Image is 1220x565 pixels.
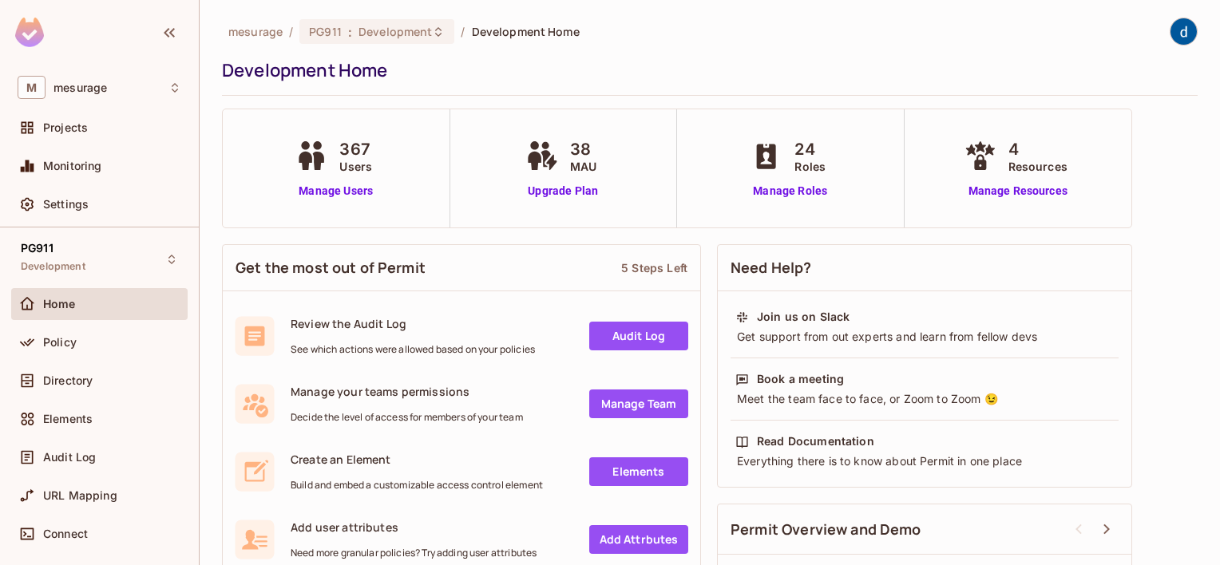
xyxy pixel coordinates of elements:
[291,452,543,467] span: Create an Element
[472,24,580,39] span: Development Home
[21,260,85,273] span: Development
[43,198,89,211] span: Settings
[570,137,596,161] span: 38
[757,371,844,387] div: Book a meeting
[43,160,102,172] span: Monitoring
[309,24,342,39] span: PG911
[570,158,596,175] span: MAU
[291,547,537,559] span: Need more granular policies? Try adding user attributes
[43,489,117,502] span: URL Mapping
[289,24,293,39] li: /
[358,24,432,39] span: Development
[21,242,53,255] span: PG911
[461,24,465,39] li: /
[794,137,826,161] span: 24
[291,479,543,492] span: Build and embed a customizable access control element
[236,258,426,278] span: Get the most out of Permit
[222,58,1190,82] div: Development Home
[291,343,535,356] span: See which actions were allowed based on your policies
[43,336,77,349] span: Policy
[18,76,46,99] span: M
[291,411,523,424] span: Decide the level of access for members of your team
[757,433,874,449] div: Read Documentation
[735,329,1114,345] div: Get support from out experts and learn from fellow devs
[53,81,107,94] span: Workspace: mesurage
[1008,158,1067,175] span: Resources
[43,298,76,310] span: Home
[735,391,1114,407] div: Meet the team face to face, or Zoom to Zoom 😉
[731,258,812,278] span: Need Help?
[339,158,372,175] span: Users
[43,527,88,540] span: Connect
[621,260,687,275] div: 5 Steps Left
[731,520,921,539] span: Permit Overview and Demo
[43,451,96,464] span: Audit Log
[43,121,88,134] span: Projects
[757,309,850,325] div: Join us on Slack
[1170,18,1197,45] img: dev 911gcl
[1008,137,1067,161] span: 4
[43,413,93,425] span: Elements
[43,374,93,387] span: Directory
[589,389,688,418] a: Manage Team
[589,457,688,486] a: Elements
[589,322,688,350] a: Audit Log
[228,24,283,39] span: the active workspace
[291,384,523,399] span: Manage your teams permissions
[794,158,826,175] span: Roles
[589,525,688,554] a: Add Attrbutes
[522,183,604,200] a: Upgrade Plan
[291,520,537,535] span: Add user attributes
[735,453,1114,469] div: Everything there is to know about Permit in one place
[339,137,372,161] span: 367
[291,316,535,331] span: Review the Audit Log
[747,183,834,200] a: Manage Roles
[291,183,380,200] a: Manage Users
[15,18,44,47] img: SReyMgAAAABJRU5ErkJggg==
[961,183,1075,200] a: Manage Resources
[347,26,353,38] span: :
